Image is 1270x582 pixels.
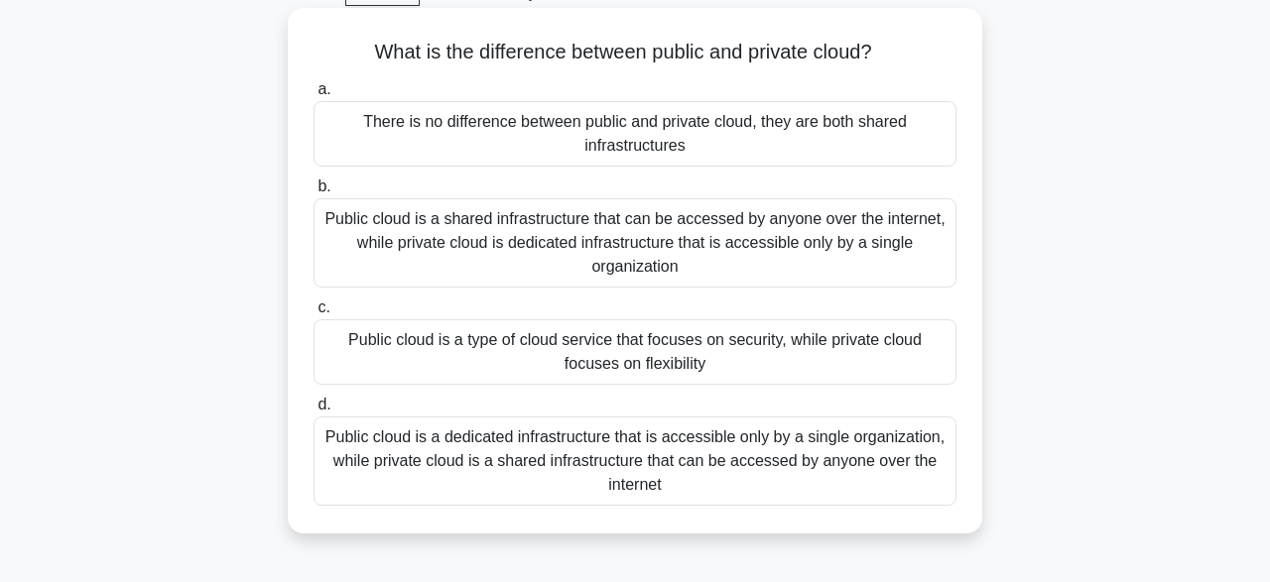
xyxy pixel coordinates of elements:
div: Public cloud is a shared infrastructure that can be accessed by anyone over the internet, while p... [314,198,956,288]
span: a. [317,80,330,97]
span: b. [317,177,330,194]
span: d. [317,396,330,412]
span: c. [317,298,329,315]
div: Public cloud is a dedicated infrastructure that is accessible only by a single organization, whil... [314,416,956,506]
h5: What is the difference between public and private cloud? [312,40,958,65]
div: Public cloud is a type of cloud service that focuses on security, while private cloud focuses on ... [314,319,956,385]
div: There is no difference between public and private cloud, they are both shared infrastructures [314,101,956,167]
